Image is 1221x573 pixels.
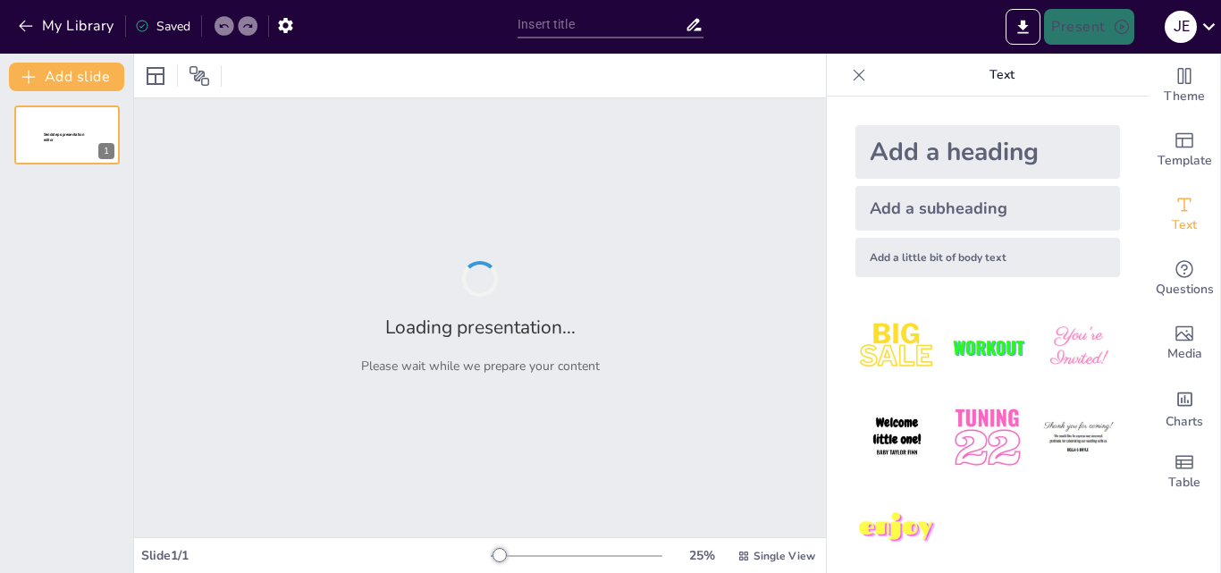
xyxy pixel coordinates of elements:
span: Charts [1166,412,1203,432]
div: Add charts and graphs [1149,375,1220,440]
img: 3.jpeg [1037,306,1120,389]
div: Add images, graphics, shapes or video [1149,311,1220,375]
div: Get real-time input from your audience [1149,247,1220,311]
div: Saved [135,18,190,35]
img: 7.jpeg [855,487,939,570]
div: 1 [14,105,120,164]
span: Single View [754,549,815,563]
div: Add a heading [855,125,1120,179]
span: Theme [1164,87,1205,106]
div: 1 [98,143,114,159]
button: My Library [13,12,122,40]
button: Export to PowerPoint [1006,9,1040,45]
img: 4.jpeg [855,396,939,479]
img: 1.jpeg [855,306,939,389]
button: Present [1044,9,1133,45]
img: 5.jpeg [946,396,1029,479]
div: Add a little bit of body text [855,238,1120,277]
span: Text [1172,215,1197,235]
span: Position [189,65,210,87]
p: Please wait while we prepare your content [361,358,600,375]
span: Media [1167,344,1202,364]
div: Add a table [1149,440,1220,504]
div: Change the overall theme [1149,54,1220,118]
h2: Loading presentation... [385,315,576,340]
div: Add a subheading [855,186,1120,231]
div: 25 % [680,547,723,564]
div: Slide 1 / 1 [141,547,491,564]
span: Questions [1156,280,1214,299]
button: J E [1165,9,1197,45]
p: Text [873,54,1131,97]
input: Insert title [518,12,685,38]
span: Template [1158,151,1212,171]
img: 6.jpeg [1037,396,1120,479]
div: J E [1165,11,1197,43]
div: Add ready made slides [1149,118,1220,182]
div: Layout [141,62,170,90]
img: 2.jpeg [946,306,1029,389]
div: Add text boxes [1149,182,1220,247]
span: Table [1168,473,1200,493]
span: Sendsteps presentation editor [44,132,84,142]
button: Add slide [9,63,124,91]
